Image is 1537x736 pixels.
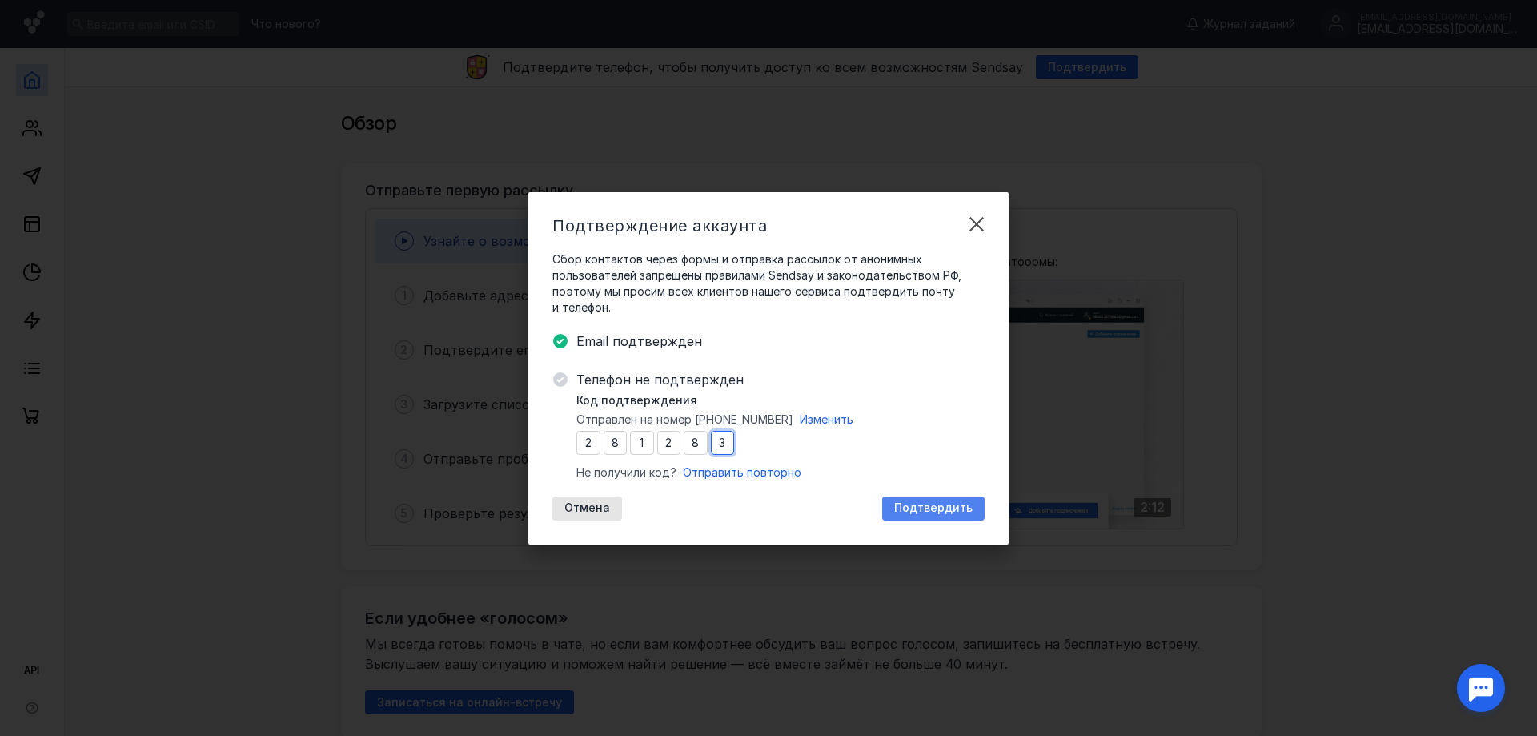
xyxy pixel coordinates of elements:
button: Отправить повторно [683,465,801,481]
button: Подтвердить [882,497,985,521]
input: 0 [657,431,681,455]
span: Отмена [564,501,610,515]
span: Не получили код? [576,465,676,481]
span: Email подтвержден [576,332,985,351]
input: 0 [604,431,628,455]
span: Подтверждение аккаунта [552,216,767,235]
input: 0 [576,431,600,455]
button: Изменить [800,412,853,428]
span: Отправлен на номер [PHONE_NUMBER] [576,412,793,428]
span: Код подтверждения [576,392,697,408]
span: Отправить повторно [683,465,801,479]
span: Изменить [800,412,853,426]
input: 0 [630,431,654,455]
span: Телефон не подтвержден [576,370,985,389]
input: 0 [711,431,735,455]
span: Подтвердить [894,501,973,515]
button: Отмена [552,497,622,521]
input: 0 [684,431,708,455]
span: Сбор контактов через формы и отправка рассылок от анонимных пользователей запрещены правилами Sen... [552,251,985,316]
